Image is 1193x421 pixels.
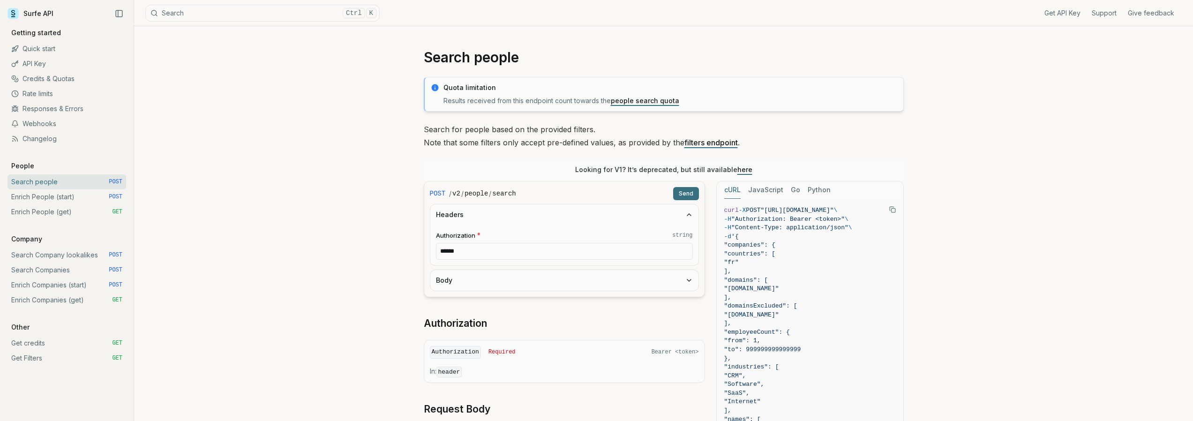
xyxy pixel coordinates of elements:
[684,138,738,147] a: filters endpoint
[761,207,834,214] span: "[URL][DOMAIN_NAME]"
[112,339,122,347] span: GET
[724,302,797,309] span: "domainsExcluded": [
[8,116,126,131] a: Webhooks
[611,97,679,105] a: people search quota
[461,189,464,198] span: /
[436,231,475,240] span: Authorization
[834,207,838,214] span: \
[1092,8,1117,18] a: Support
[1128,8,1174,18] a: Give feedback
[8,204,126,219] a: Enrich People (get) GET
[436,367,462,377] code: header
[724,241,775,248] span: "companies": {
[109,266,122,274] span: POST
[443,96,898,105] p: Results received from this endpoint count towards the
[791,181,800,199] button: Go
[673,187,699,200] button: Send
[112,354,122,362] span: GET
[724,337,761,344] span: "from": 1,
[8,161,38,171] p: People
[724,224,732,231] span: -H
[424,403,490,416] a: Request Body
[488,348,516,356] span: Required
[109,193,122,201] span: POST
[8,41,126,56] a: Quick start
[8,351,126,366] a: Get Filters GET
[652,348,699,356] span: Bearer <token>
[724,363,779,370] span: "industries": [
[8,336,126,351] a: Get credits GET
[443,83,898,92] p: Quota limitation
[746,207,760,214] span: POST
[848,224,852,231] span: \
[885,203,900,217] button: Copy Text
[8,293,126,308] a: Enrich Companies (get) GET
[430,189,446,198] span: POST
[8,86,126,101] a: Rate limits
[748,181,783,199] button: JavaScript
[724,320,732,327] span: ],
[808,181,831,199] button: Python
[430,270,698,291] button: Body
[8,263,126,278] a: Search Companies POST
[575,165,752,174] p: Looking for V1? It’s deprecated, but still available
[724,381,765,388] span: "Software",
[724,311,779,318] span: "[DOMAIN_NAME]"
[731,233,739,240] span: '{
[724,268,732,275] span: ],
[845,216,848,223] span: \
[112,208,122,216] span: GET
[8,56,126,71] a: API Key
[145,5,380,22] button: SearchCtrlK
[109,178,122,186] span: POST
[492,189,516,198] code: search
[724,259,739,266] span: "fr"
[1044,8,1080,18] a: Get API Key
[8,7,53,21] a: Surfe API
[424,317,487,330] a: Authorization
[452,189,460,198] code: v2
[8,71,126,86] a: Credits & Quotas
[489,189,491,198] span: /
[724,181,741,199] button: cURL
[109,251,122,259] span: POST
[724,250,775,257] span: "countries": [
[731,224,848,231] span: "Content-Type: application/json"
[112,296,122,304] span: GET
[109,281,122,289] span: POST
[724,407,732,414] span: ],
[724,277,768,284] span: "domains": [
[724,329,790,336] span: "employeeCount": {
[8,248,126,263] a: Search Company lookalikes POST
[430,367,699,377] p: In:
[430,346,481,359] code: Authorization
[8,101,126,116] a: Responses & Errors
[724,233,732,240] span: -d
[8,234,46,244] p: Company
[724,398,761,405] span: "Internet"
[731,216,845,223] span: "Authorization: Bearer <token>"
[449,189,451,198] span: /
[724,346,801,353] span: "to": 999999999999999
[8,278,126,293] a: Enrich Companies (start) POST
[424,123,904,149] p: Search for people based on the provided filters. Note that some filters only accept pre-defined v...
[724,285,779,292] span: "[DOMAIN_NAME]"
[724,355,732,362] span: },
[8,28,65,38] p: Getting started
[672,232,692,239] code: string
[424,49,904,66] h1: Search people
[737,165,752,173] a: here
[343,8,365,18] kbd: Ctrl
[724,372,746,379] span: "CRM",
[8,189,126,204] a: Enrich People (start) POST
[8,174,126,189] a: Search people POST
[430,204,698,225] button: Headers
[366,8,376,18] kbd: K
[739,207,746,214] span: -X
[724,390,750,397] span: "SaaS",
[112,7,126,21] button: Collapse Sidebar
[724,216,732,223] span: -H
[724,294,732,301] span: ],
[8,323,33,332] p: Other
[465,189,488,198] code: people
